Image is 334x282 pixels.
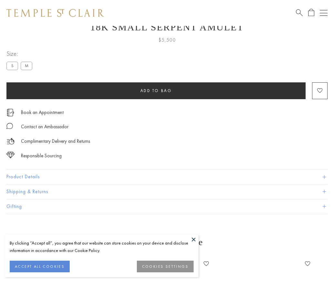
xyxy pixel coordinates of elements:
[21,62,32,70] label: M
[10,239,194,254] div: By clicking “Accept all”, you agree that our website can store cookies on your device and disclos...
[296,9,303,17] a: Search
[21,109,64,116] a: Book an Appointment
[6,137,15,145] img: icon_delivery.svg
[308,9,314,17] a: Open Shopping Bag
[6,9,104,17] img: Temple St. Clair
[21,123,68,131] div: Contact an Ambassador
[6,184,328,199] button: Shipping & Returns
[10,261,70,272] button: ACCEPT ALL COOKIES
[6,62,18,70] label: S
[140,88,172,93] span: Add to bag
[6,22,328,33] h1: 18K Small Serpent Amulet
[6,170,328,184] button: Product Details
[6,109,14,116] img: icon_appointment.svg
[6,123,13,129] img: MessageIcon-01_2.svg
[6,199,328,214] button: Gifting
[158,36,176,44] span: $5,500
[21,152,62,160] div: Responsible Sourcing
[6,152,15,158] img: icon_sourcing.svg
[320,9,328,17] button: Open navigation
[6,82,306,99] button: Add to bag
[137,261,194,272] button: COOKIES SETTINGS
[6,48,35,59] span: Size:
[21,137,90,145] p: Complimentary Delivery and Returns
